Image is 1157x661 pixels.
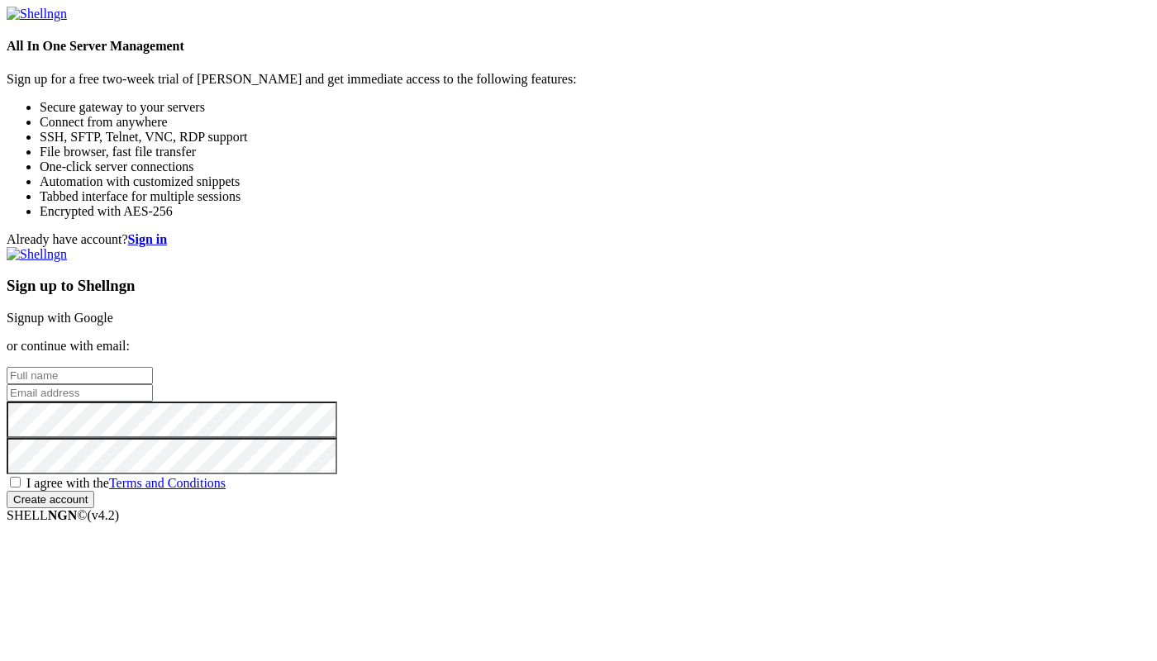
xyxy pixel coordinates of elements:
[10,477,21,487] input: I agree with theTerms and Conditions
[7,247,67,262] img: Shellngn
[40,115,1150,130] li: Connect from anywhere
[128,232,168,246] a: Sign in
[109,476,226,490] a: Terms and Conditions
[7,39,1150,54] h4: All In One Server Management
[40,100,1150,115] li: Secure gateway to your servers
[7,339,1150,354] p: or continue with email:
[7,277,1150,295] h3: Sign up to Shellngn
[40,145,1150,159] li: File browser, fast file transfer
[7,72,1150,87] p: Sign up for a free two-week trial of [PERSON_NAME] and get immediate access to the following feat...
[88,508,120,522] span: 4.2.0
[7,311,113,325] a: Signup with Google
[7,508,119,522] span: SHELL ©
[26,476,226,490] span: I agree with the
[7,367,153,384] input: Full name
[7,491,94,508] input: Create account
[40,174,1150,189] li: Automation with customized snippets
[7,232,1150,247] div: Already have account?
[48,508,78,522] b: NGN
[40,130,1150,145] li: SSH, SFTP, Telnet, VNC, RDP support
[40,159,1150,174] li: One-click server connections
[7,384,153,402] input: Email address
[40,204,1150,219] li: Encrypted with AES-256
[40,189,1150,204] li: Tabbed interface for multiple sessions
[7,7,67,21] img: Shellngn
